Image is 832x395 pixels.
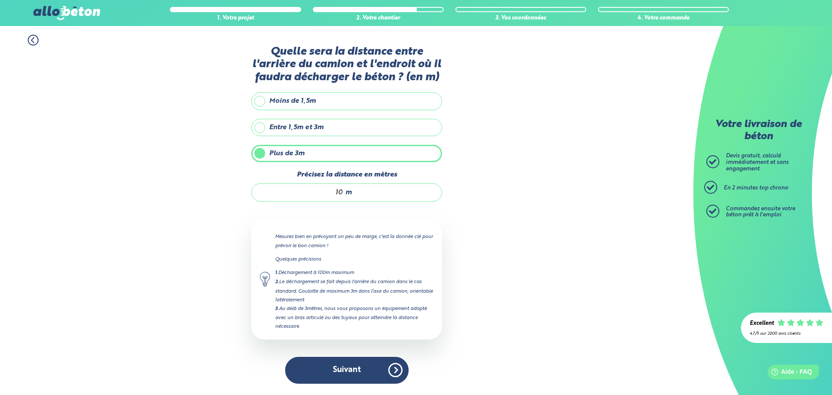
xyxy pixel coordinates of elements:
div: 2. Votre chantier [313,15,444,22]
img: allobéton [33,6,100,20]
p: Quelques précisions [275,255,433,264]
strong: 2. [275,280,279,284]
div: 1. Votre projet [170,15,301,22]
div: Au delà de 3mètres, nous vous proposons un équipement adapté avec un bras articulé ou des tuyaux ... [275,304,433,331]
button: Suivant [285,357,409,383]
span: m [345,189,352,196]
p: Mesurez bien en prévoyant un peu de marge, c'est la donnée clé pour prévoir le bon camion ! [275,232,433,250]
iframe: Help widget launcher [755,361,822,385]
div: Le déchargement se fait depuis l'arrière du camion dans le cas standard. Goulotte de maximum 3m d... [275,277,433,304]
label: Plus de 3m [251,145,442,162]
label: Précisez la distance en mètres [251,171,442,179]
strong: 3. [275,307,279,311]
input: 0 [260,188,343,197]
div: Déchargement à 100m maximum [275,268,433,277]
label: Entre 1,5m et 3m [251,119,442,136]
div: 3. Vos coordonnées [455,15,586,22]
label: Quelle sera la distance entre l'arrière du camion et l'endroit où il faudra décharger le béton ? ... [251,46,442,84]
label: Moins de 1,5m [251,92,442,110]
strong: 1. [275,271,278,275]
div: 4. Votre commande [598,15,729,22]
